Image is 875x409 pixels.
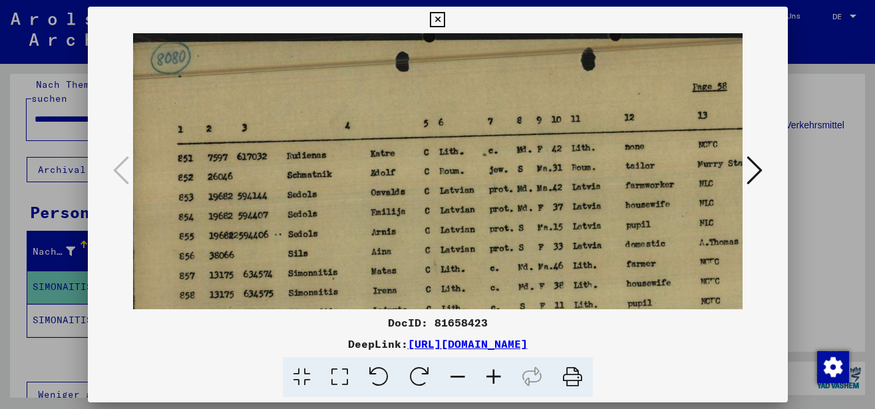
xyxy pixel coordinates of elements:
div: DocID: 81658423 [88,315,788,331]
img: Zustimmung ändern [817,351,849,383]
a: [URL][DOMAIN_NAME] [408,337,528,350]
div: DeepLink: [88,336,788,352]
div: Zustimmung ändern [816,350,848,382]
